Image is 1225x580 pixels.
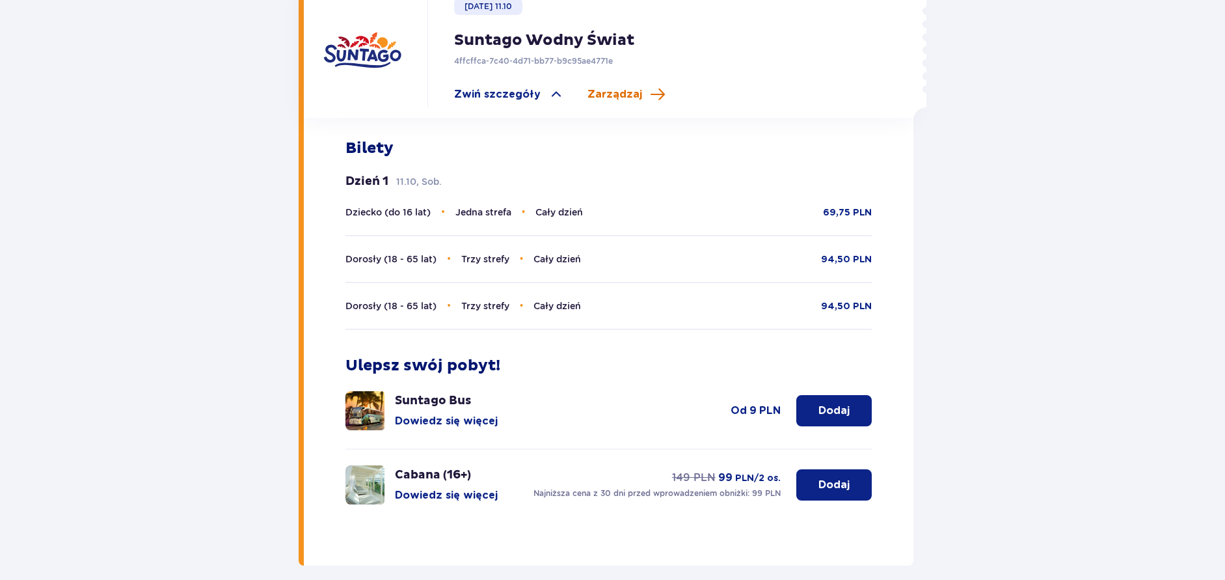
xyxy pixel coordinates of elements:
[345,356,500,376] p: Ulepsz swój pobyt!
[454,31,634,50] p: Suntago Wodny Świat
[821,253,872,266] p: 94,50 PLN
[447,299,451,312] span: •
[395,393,471,409] p: Suntago Bus
[345,391,384,430] img: attraction
[464,1,512,12] p: [DATE] 11.10
[345,254,437,264] span: Dorosły (18 - 65 lat)
[587,87,666,102] a: Zarządzaj
[345,174,388,189] p: Dzień 1
[759,404,781,418] span: PLN
[395,467,471,483] p: Cabana (16+)
[323,11,401,89] img: Suntago logo
[522,206,526,219] span: •
[520,253,524,266] span: •
[395,414,498,428] button: Dowiedz się więcej
[441,206,445,219] span: •
[533,254,581,264] span: Cały dzień
[533,488,781,499] p: Najniższa cena z 30 dni przed wprowadzeniem obniżki: 99 PLN
[345,465,384,504] img: attraction
[535,207,583,217] span: Cały dzień
[396,175,442,188] p: 11.10, Sob.
[345,139,394,158] p: Bilety
[796,469,872,501] button: Dodaj
[454,87,541,102] span: Zwiń szczegóły
[461,254,509,264] span: Trzy strefy
[672,471,716,485] p: 149 PLN
[455,207,511,217] span: Jedna strefa
[395,488,498,503] button: Dowiedz się więcej
[823,206,872,219] p: 69,75 PLN
[454,87,564,102] a: Zwiń szczegóły
[520,299,524,312] span: •
[796,395,872,426] button: Dodaj
[345,301,437,311] span: Dorosły (18 - 65 lat)
[749,404,757,418] span: 9
[345,207,431,217] span: Dziecko (do 16 lat)
[818,404,850,418] p: Dodaj
[731,404,747,418] span: od
[818,478,850,492] p: Dodaj
[533,301,581,311] span: Cały dzień
[447,253,451,266] span: •
[735,472,781,485] span: PLN /2 os.
[461,301,509,311] span: Trzy strefy
[718,471,733,485] span: 99
[821,300,872,313] p: 94,50 PLN
[454,55,613,67] p: 4ffcffca-7c40-4d71-bb77-b9c95ae4771e
[587,87,642,102] span: Zarządzaj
